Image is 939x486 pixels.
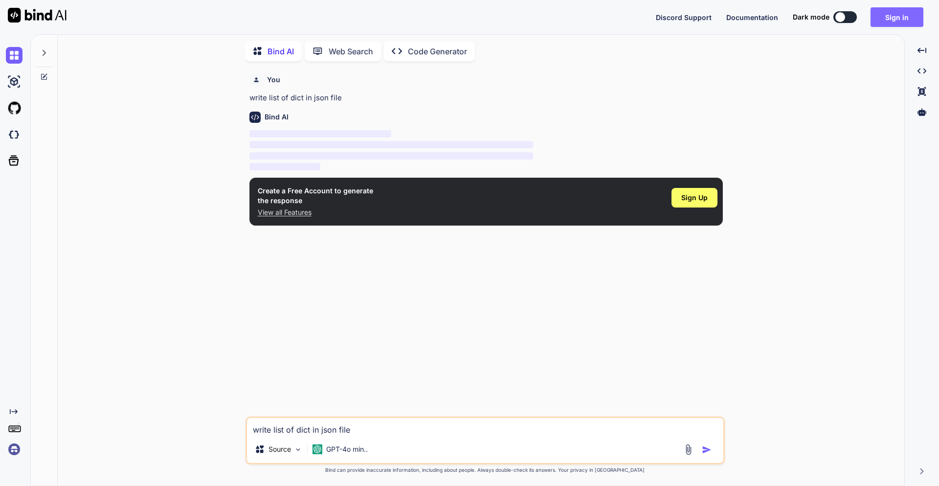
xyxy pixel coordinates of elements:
button: Documentation [726,12,778,23]
p: Bind AI [268,46,294,57]
h6: Bind AI [265,112,289,122]
span: Dark mode [793,12,829,22]
img: icon [702,445,712,455]
img: Bind AI [8,8,67,23]
img: GPT-4o mini [313,444,322,454]
img: githubLight [6,100,22,116]
p: Source [268,444,291,454]
p: Bind can provide inaccurate information, including about people. Always double-check its answers.... [246,466,725,474]
p: View all Features [258,208,373,217]
img: Pick Models [294,445,302,454]
button: Sign in [871,7,923,27]
img: ai-studio [6,73,22,90]
img: darkCloudIdeIcon [6,126,22,143]
span: Sign Up [681,193,708,203]
img: attachment [683,444,694,455]
p: write list of dict in json file [249,93,723,104]
img: signin [6,441,22,458]
img: chat [6,47,22,64]
h1: Create a Free Account to generate the response [258,186,373,206]
span: ‌ [249,130,391,138]
span: ‌ [249,152,534,160]
span: ‌ [249,141,534,148]
span: Documentation [726,13,778,22]
span: Discord Support [656,13,712,22]
h6: You [267,75,280,85]
p: GPT-4o min.. [326,444,368,454]
p: Web Search [329,46,373,57]
p: Code Generator [408,46,467,57]
span: ‌ [249,163,320,170]
button: Discord Support [656,12,712,23]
